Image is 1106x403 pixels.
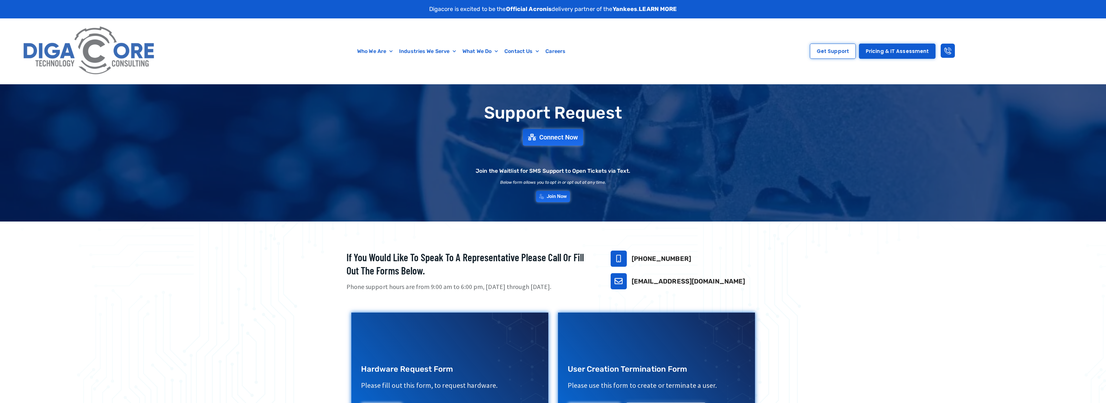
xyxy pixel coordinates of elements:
a: Join Now [536,191,570,202]
img: Digacore logo 1 [20,22,159,81]
h2: Below form allows you to opt in or opt out at any time. [500,180,606,184]
a: support@digacore.com [611,273,627,289]
span: Connect Now [539,134,578,140]
a: Connect Now [523,129,583,146]
a: Contact Us [501,44,542,59]
a: Get Support [810,44,856,59]
p: Please fill out this form, to request hardware. [361,381,539,390]
span: Join Now [547,194,567,199]
span: Pricing & IT Assessment [866,49,929,54]
p: Digacore is excited to be the delivery partner of the . [429,5,677,14]
img: IT Support Icon [361,319,400,358]
nav: Menu [210,44,713,59]
h2: If you would like to speak to a representative please call or fill out the forms below. [346,251,594,277]
a: Who We Are [354,44,396,59]
h2: Join the Waitlist for SMS Support to Open Tickets via Text. [476,168,630,174]
a: What We Do [459,44,501,59]
p: Phone support hours are from 9:00 am to 6:00 pm, [DATE] through [DATE]. [346,282,594,292]
strong: Official Acronis [506,5,552,13]
a: [EMAIL_ADDRESS][DOMAIN_NAME] [632,277,745,285]
a: Industries We Serve [396,44,459,59]
a: [PHONE_NUMBER] [632,255,691,263]
img: Support Request Icon [568,319,606,358]
a: 732-646-5725 [611,251,627,267]
a: LEARN MORE [639,5,677,13]
strong: Yankees [613,5,637,13]
p: Please use this form to create or terminate a user. [568,381,745,390]
h1: Support Request [330,104,776,122]
h3: User Creation Termination Form [568,364,745,374]
h3: Hardware Request Form [361,364,539,374]
a: Careers [542,44,569,59]
span: Get Support [817,49,849,54]
a: Pricing & IT Assessment [859,44,935,59]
